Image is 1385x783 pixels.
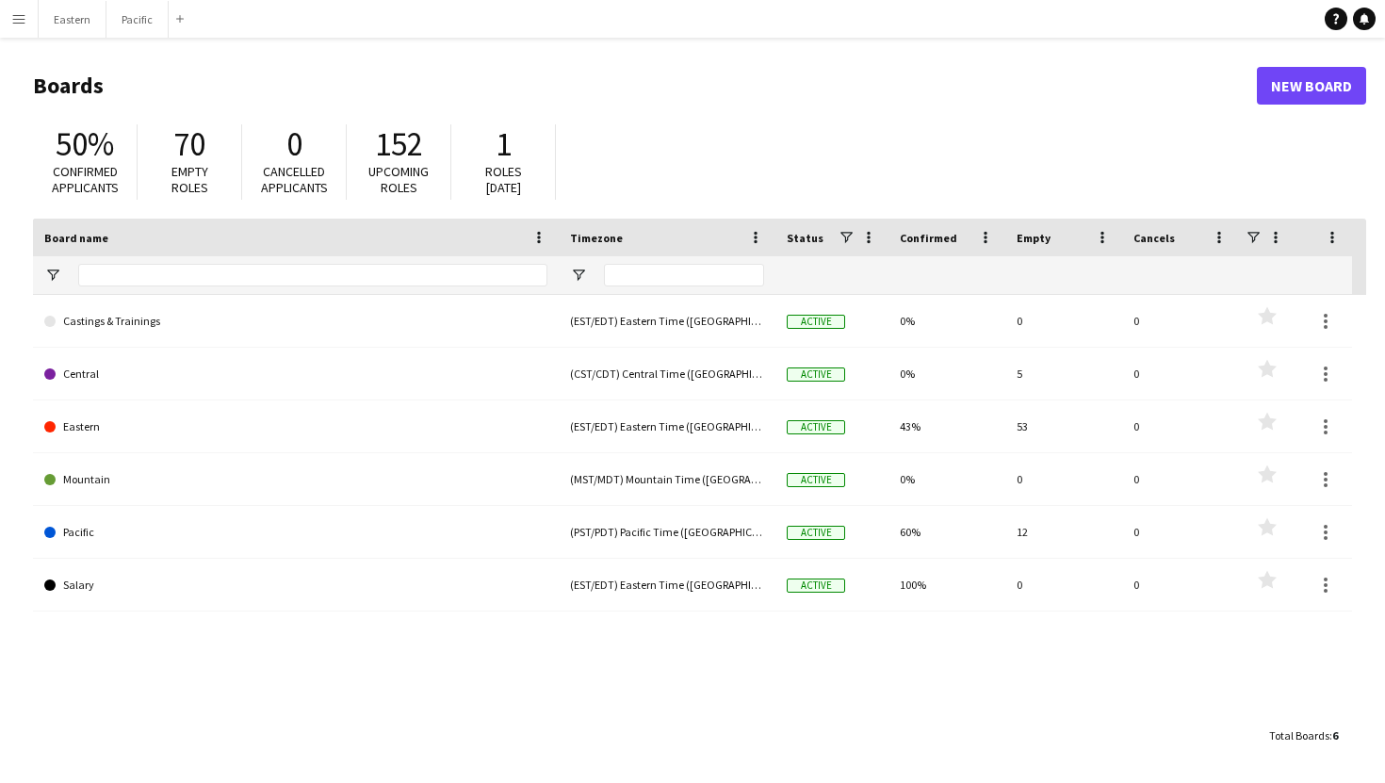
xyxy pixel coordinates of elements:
button: Open Filter Menu [44,267,61,284]
span: Board name [44,231,108,245]
div: 0 [1122,559,1239,611]
a: Eastern [44,400,547,453]
span: Confirmed [900,231,957,245]
div: 53 [1005,400,1122,452]
div: 0% [888,453,1005,505]
span: Active [787,420,845,434]
div: 0% [888,348,1005,400]
div: 0 [1122,453,1239,505]
div: (PST/PDT) Pacific Time ([GEOGRAPHIC_DATA] & [GEOGRAPHIC_DATA]) [559,506,775,558]
span: Status [787,231,823,245]
input: Board name Filter Input [78,264,547,286]
span: 70 [173,123,205,165]
span: Active [787,367,845,382]
div: (MST/MDT) Mountain Time ([GEOGRAPHIC_DATA] & [GEOGRAPHIC_DATA]) [559,453,775,505]
div: : [1269,717,1338,754]
span: 0 [286,123,302,165]
div: (EST/EDT) Eastern Time ([GEOGRAPHIC_DATA] & [GEOGRAPHIC_DATA]) [559,295,775,347]
h1: Boards [33,72,1257,100]
span: Confirmed applicants [52,163,119,196]
a: Pacific [44,506,547,559]
span: 1 [496,123,512,165]
div: 60% [888,506,1005,558]
span: 152 [375,123,423,165]
span: Upcoming roles [368,163,429,196]
div: 0 [1005,453,1122,505]
div: 5 [1005,348,1122,400]
span: Active [787,579,845,593]
div: 0 [1122,400,1239,452]
div: (CST/CDT) Central Time ([GEOGRAPHIC_DATA] & [GEOGRAPHIC_DATA]) [559,348,775,400]
a: Mountain [44,453,547,506]
div: 100% [888,559,1005,611]
div: 0 [1122,295,1239,347]
span: Timezone [570,231,623,245]
span: Cancels [1133,231,1175,245]
span: Empty [1017,231,1051,245]
span: 50% [56,123,114,165]
div: (EST/EDT) Eastern Time ([GEOGRAPHIC_DATA] & [GEOGRAPHIC_DATA]) [559,559,775,611]
div: 0 [1122,348,1239,400]
span: Cancelled applicants [261,163,328,196]
div: 0 [1005,559,1122,611]
span: Active [787,526,845,540]
input: Timezone Filter Input [604,264,764,286]
button: Eastern [39,1,106,38]
div: (EST/EDT) Eastern Time ([GEOGRAPHIC_DATA] & [GEOGRAPHIC_DATA]) [559,400,775,452]
div: 0 [1005,295,1122,347]
span: Active [787,473,845,487]
div: 43% [888,400,1005,452]
span: 6 [1332,728,1338,742]
a: New Board [1257,67,1366,105]
span: Empty roles [171,163,208,196]
button: Pacific [106,1,169,38]
a: Central [44,348,547,400]
div: 0 [1122,506,1239,558]
div: 0% [888,295,1005,347]
span: Active [787,315,845,329]
button: Open Filter Menu [570,267,587,284]
a: Salary [44,559,547,612]
span: Total Boards [1269,728,1329,742]
span: Roles [DATE] [485,163,522,196]
div: 12 [1005,506,1122,558]
a: Castings & Trainings [44,295,547,348]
